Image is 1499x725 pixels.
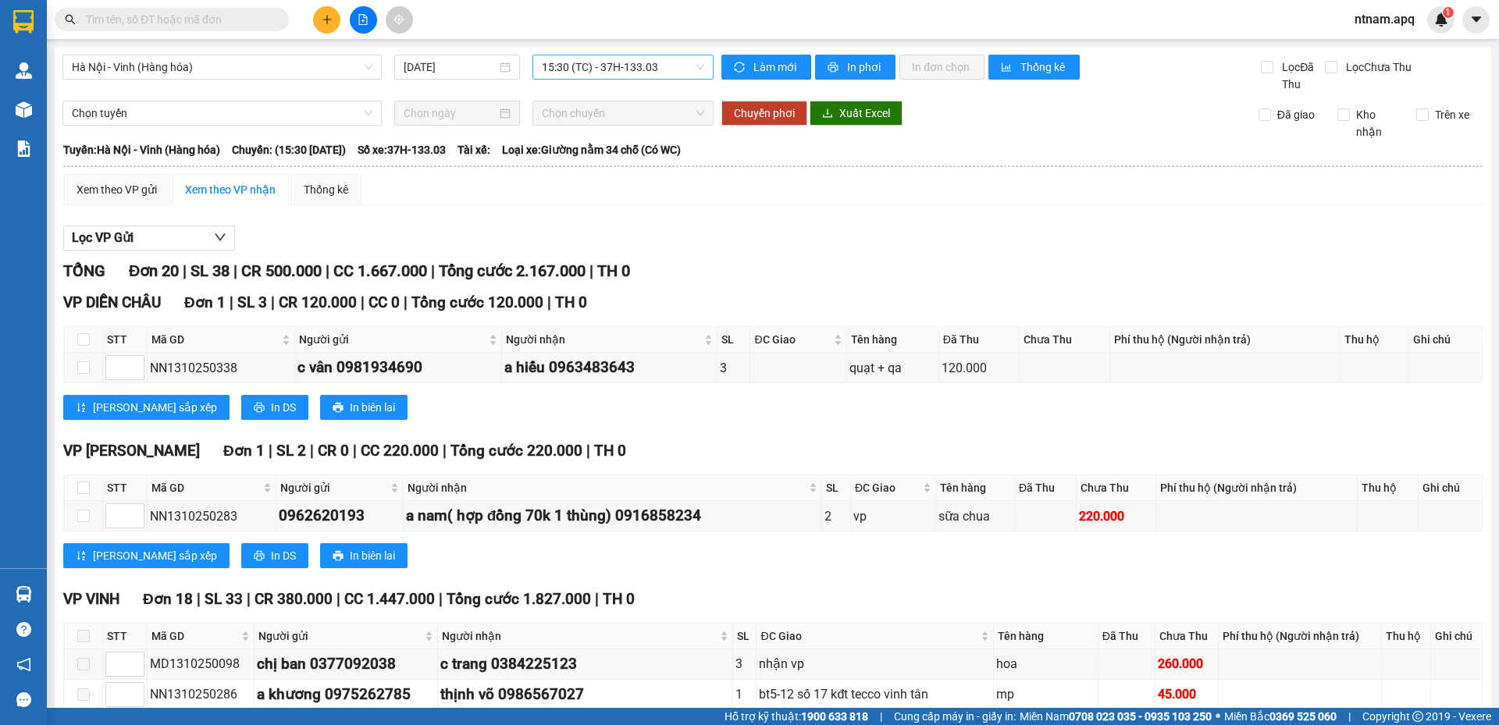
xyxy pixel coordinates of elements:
[184,293,226,311] span: Đơn 1
[254,550,265,563] span: printer
[597,261,630,280] span: TH 0
[336,590,340,608] span: |
[880,708,882,725] span: |
[725,708,868,725] span: Hỗ trợ kỹ thuật:
[254,402,265,414] span: printer
[333,261,427,280] span: CC 1.667.000
[753,59,799,76] span: Làm mới
[404,59,497,76] input: 13/10/2025
[65,14,76,25] span: search
[720,358,748,378] div: 3
[938,506,1012,526] div: sữa chua
[280,479,387,496] span: Người gửi
[103,475,148,501] th: STT
[1342,9,1427,29] span: ntnam.apq
[735,684,753,704] div: 1
[241,543,308,568] button: printerIn DS
[996,684,1095,704] div: mp
[406,504,819,528] div: a nam( hợp đồng 70k 1 thùng) 0916858234
[1269,710,1337,723] strong: 0369 525 060
[63,293,161,311] span: VP DIỄN CHÂU
[72,55,372,79] span: Hà Nội - Vinh (Hàng hóa)
[853,506,933,526] div: vp
[1340,59,1414,76] span: Lọc Chưa Thu
[255,590,333,608] span: CR 380.000
[815,55,895,80] button: printerIn phơi
[1155,624,1219,649] th: Chưa Thu
[1350,106,1405,140] span: Kho nhận
[1069,710,1212,723] strong: 0708 023 035 - 0935 103 250
[1224,708,1337,725] span: Miền Bắc
[148,680,255,710] td: NN1310250286
[1409,327,1483,353] th: Ghi chú
[1348,708,1351,725] span: |
[506,331,701,348] span: Người nhận
[839,105,890,122] span: Xuất Excel
[824,506,849,526] div: 2
[185,181,276,198] div: Xem theo VP nhận
[151,331,279,348] span: Mã GD
[1358,475,1419,501] th: Thu hộ
[589,261,593,280] span: |
[350,399,395,416] span: In biên lai
[271,399,296,416] span: In DS
[358,14,369,25] span: file-add
[717,327,751,353] th: SL
[233,261,237,280] span: |
[353,442,357,460] span: |
[1434,12,1448,27] img: icon-new-feature
[297,356,499,379] div: c vân 0981934690
[603,590,635,608] span: TH 0
[431,261,435,280] span: |
[1462,6,1490,34] button: caret-down
[555,293,587,311] span: TH 0
[450,442,582,460] span: Tổng cước 220.000
[1216,713,1220,720] span: ⚪️
[1079,506,1152,526] div: 220.000
[241,395,308,420] button: printerIn DS
[847,59,883,76] span: In phơi
[237,293,267,311] span: SL 3
[76,550,87,563] span: sort-ascending
[150,506,273,526] div: NN1310250283
[223,442,265,460] span: Đơn 1
[72,101,372,125] span: Chọn tuyến
[1382,624,1431,649] th: Thu hộ
[404,293,408,311] span: |
[271,293,275,311] span: |
[151,479,260,496] span: Mã GD
[1443,7,1454,18] sup: 1
[547,293,551,311] span: |
[63,442,200,460] span: VP [PERSON_NAME]
[988,55,1080,80] button: bar-chartThống kê
[1001,62,1014,74] span: bar-chart
[63,226,235,251] button: Lọc VP Gửi
[759,654,991,673] div: nhận vp
[734,62,747,74] span: sync
[197,590,201,608] span: |
[205,590,243,608] span: SL 33
[760,627,977,645] span: ĐC Giao
[230,293,233,311] span: |
[63,144,220,156] b: Tuyến: Hà Nội - Vinh (Hàng hóa)
[1431,624,1483,649] th: Ghi chú
[1341,327,1410,353] th: Thu hộ
[350,6,377,34] button: file-add
[63,261,105,280] span: TỔNG
[258,627,422,645] span: Người gửi
[1419,475,1483,501] th: Ghi chú
[214,231,226,243] span: down
[326,261,329,280] span: |
[939,327,1020,353] th: Đã Thu
[63,543,230,568] button: sort-ascending[PERSON_NAME] sắp xếp
[408,479,806,496] span: Người nhận
[16,62,32,79] img: warehouse-icon
[849,358,935,378] div: quạt + qa
[1015,475,1077,501] th: Đã Thu
[257,683,435,706] div: a khương 0975262785
[542,55,704,79] span: 15:30 (TC) - 37H-133.03
[1469,12,1483,27] span: caret-down
[721,101,807,126] button: Chuyển phơi
[93,547,217,564] span: [PERSON_NAME] sắp xếp
[318,442,349,460] span: CR 0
